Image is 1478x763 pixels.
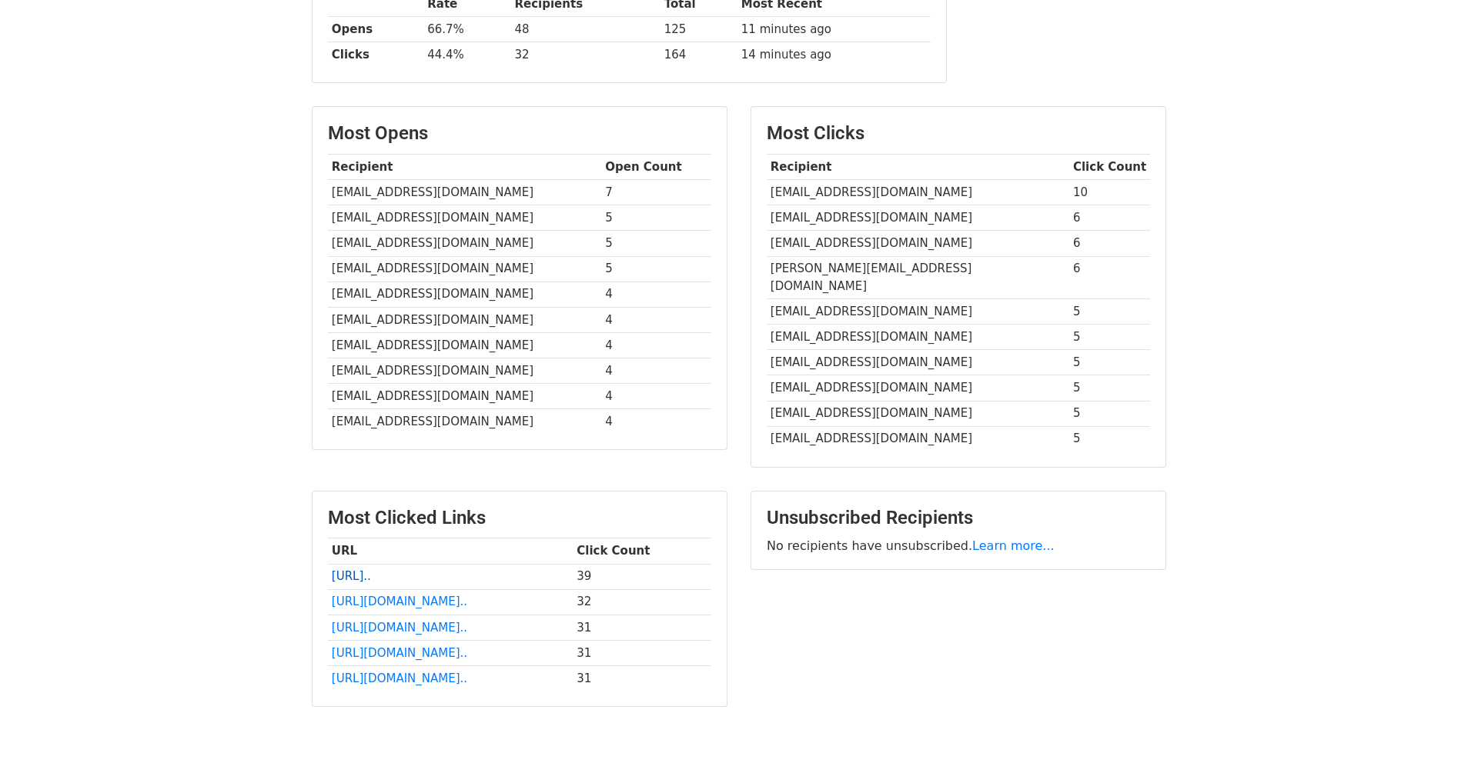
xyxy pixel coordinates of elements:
[767,256,1069,299] td: [PERSON_NAME][EMAIL_ADDRESS][DOMAIN_NAME]
[1069,256,1150,299] td: 6
[767,122,1150,145] h3: Most Clicks
[328,507,711,529] h3: Most Clicked Links
[573,589,711,615] td: 32
[601,409,711,435] td: 4
[573,538,711,564] th: Click Count
[332,646,467,660] a: [URL][DOMAIN_NAME]..
[1401,689,1478,763] iframe: Chat Widget
[1069,426,1150,451] td: 5
[332,671,467,685] a: [URL][DOMAIN_NAME]..
[737,17,931,42] td: 11 minutes ago
[1069,401,1150,426] td: 5
[328,307,601,332] td: [EMAIL_ADDRESS][DOMAIN_NAME]
[601,155,711,180] th: Open Count
[601,282,711,307] td: 4
[767,426,1069,451] td: [EMAIL_ADDRESS][DOMAIN_NAME]
[767,350,1069,375] td: [EMAIL_ADDRESS][DOMAIN_NAME]
[601,332,711,358] td: 4
[737,42,931,68] td: 14 minutes ago
[328,282,601,307] td: [EMAIL_ADDRESS][DOMAIN_NAME]
[328,231,601,256] td: [EMAIL_ADDRESS][DOMAIN_NAME]
[601,205,711,231] td: 5
[328,155,601,180] th: Recipient
[328,122,711,145] h3: Most Opens
[1069,231,1150,256] td: 6
[660,17,737,42] td: 125
[767,299,1069,325] td: [EMAIL_ADDRESS][DOMAIN_NAME]
[601,256,711,282] td: 5
[328,538,573,564] th: URL
[767,375,1069,401] td: [EMAIL_ADDRESS][DOMAIN_NAME]
[767,155,1069,180] th: Recipient
[1069,375,1150,401] td: 5
[1069,155,1150,180] th: Click Count
[767,231,1069,256] td: [EMAIL_ADDRESS][DOMAIN_NAME]
[1069,299,1150,325] td: 5
[328,256,601,282] td: [EMAIL_ADDRESS][DOMAIN_NAME]
[601,180,711,205] td: 7
[573,564,711,589] td: 39
[767,325,1069,350] td: [EMAIL_ADDRESS][DOMAIN_NAME]
[573,640,711,665] td: 31
[1069,205,1150,231] td: 6
[972,538,1055,553] a: Learn more...
[767,401,1069,426] td: [EMAIL_ADDRESS][DOMAIN_NAME]
[423,42,510,68] td: 44.4%
[332,569,371,583] a: [URL]..
[328,409,601,435] td: [EMAIL_ADDRESS][DOMAIN_NAME]
[767,538,1150,554] p: No recipients have unsubscribed.
[601,384,711,409] td: 4
[328,180,601,205] td: [EMAIL_ADDRESS][DOMAIN_NAME]
[511,17,660,42] td: 48
[1069,325,1150,350] td: 5
[328,17,423,42] th: Opens
[767,180,1069,205] td: [EMAIL_ADDRESS][DOMAIN_NAME]
[573,615,711,640] td: 31
[660,42,737,68] td: 164
[328,205,601,231] td: [EMAIL_ADDRESS][DOMAIN_NAME]
[328,332,601,358] td: [EMAIL_ADDRESS][DOMAIN_NAME]
[767,205,1069,231] td: [EMAIL_ADDRESS][DOMAIN_NAME]
[573,665,711,691] td: 31
[767,507,1150,529] h3: Unsubscribed Recipients
[332,595,467,608] a: [URL][DOMAIN_NAME]..
[601,307,711,332] td: 4
[423,17,510,42] td: 66.7%
[332,621,467,635] a: [URL][DOMAIN_NAME]..
[1069,180,1150,205] td: 10
[511,42,660,68] td: 32
[1069,350,1150,375] td: 5
[601,358,711,383] td: 4
[328,384,601,409] td: [EMAIL_ADDRESS][DOMAIN_NAME]
[328,358,601,383] td: [EMAIL_ADDRESS][DOMAIN_NAME]
[328,42,423,68] th: Clicks
[601,231,711,256] td: 5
